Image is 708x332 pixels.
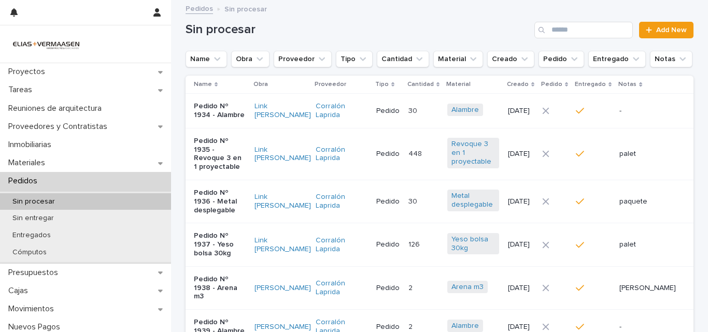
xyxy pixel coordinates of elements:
p: Creado [507,79,529,90]
p: palet [619,150,677,158]
a: Corralón Laprida [316,193,367,210]
p: Tipo [375,79,389,90]
p: Presupuestos [4,268,66,278]
p: 30 [408,195,419,206]
p: Pedido [376,240,400,249]
button: Pedido [539,51,584,67]
p: Pedido Nº 1935 - Revoque 3 en 1 proyectable [194,137,246,171]
button: Material [433,51,483,67]
p: Entregados [4,231,59,240]
p: Pedido [376,197,400,206]
p: Pedido Nº 1936 - Metal desplegable [194,189,246,214]
p: Pedido [376,284,400,293]
tr: Pedido Nº 1937 - Yeso bolsa 30kgLink [PERSON_NAME] Corralón Laprida Pedido126126 Yeso bolsa 30kg ... [186,223,693,266]
button: Name [186,51,227,67]
a: Pedidos [186,2,213,14]
tr: Pedido Nº 1935 - Revoque 3 en 1 proyectableLink [PERSON_NAME] Corralón Laprida Pedido448448 Revoq... [186,128,693,180]
span: Add New [656,26,687,34]
p: Pedido Nº 1937 - Yeso bolsa 30kg [194,232,246,257]
p: Notas [618,79,636,90]
a: Alambre [451,106,479,114]
tr: Pedido Nº 1938 - Arena m3[PERSON_NAME] Corralón Laprida Pedido22 Arena m3 [DATE][PERSON_NAME] [186,266,693,309]
p: 2 [408,282,415,293]
a: Link [PERSON_NAME] [254,236,311,254]
p: Inmobiliarias [4,140,60,150]
p: Movimientos [4,304,62,314]
p: Proveedores y Contratistas [4,122,116,132]
a: Corralón Laprida [316,279,367,297]
a: [PERSON_NAME] [254,323,311,331]
p: Pedido Nº 1938 - Arena m3 [194,275,246,301]
p: palet [619,240,677,249]
p: Cantidad [407,79,434,90]
p: [DATE] [508,197,534,206]
a: Alambre [451,322,479,330]
p: Cómputos [4,248,55,257]
p: [DATE] [508,284,534,293]
p: Pedido Nº 1934 - Alambre [194,102,246,120]
tr: Pedido Nº 1934 - AlambreLink [PERSON_NAME] Corralón Laprida Pedido3030 Alambre [DATE]- [186,94,693,128]
input: Search [534,22,633,38]
button: Obra [231,51,270,67]
p: Material [446,79,471,90]
a: Metal desplegable [451,192,495,209]
p: 2 [408,321,415,331]
p: Sin procesar [4,197,63,206]
button: Proveedor [274,51,332,67]
p: Pedido [376,150,400,158]
a: Corralón Laprida [316,146,367,163]
p: 448 [408,148,424,158]
a: Link [PERSON_NAME] [254,193,311,210]
a: Arena m3 [451,283,484,292]
p: [DATE] [508,107,534,116]
h1: Sin procesar [186,22,530,37]
a: Corralón Laprida [316,236,367,254]
p: Pedido [541,79,562,90]
p: [DATE] [508,323,534,331]
p: Entregado [575,79,606,90]
p: [DATE] [508,150,534,158]
p: [PERSON_NAME] [619,284,677,293]
p: [DATE] [508,240,534,249]
p: Reuniones de arquitectura [4,104,110,113]
button: Creado [487,51,534,67]
a: Link [PERSON_NAME] [254,102,311,120]
p: Proyectos [4,67,53,77]
p: Proveedor [315,79,346,90]
button: Entregado [588,51,646,67]
a: [PERSON_NAME] [254,284,311,293]
p: 126 [408,238,422,249]
a: Revoque 3 en 1 proyectable [451,140,495,166]
button: Notas [650,51,692,67]
p: Nuevos Pagos [4,322,68,332]
p: - [619,107,677,116]
p: paquete [619,197,677,206]
a: Link [PERSON_NAME] [254,146,311,163]
a: Yeso bolsa 30kg [451,235,495,253]
p: Materiales [4,158,53,168]
p: Sin entregar [4,214,62,223]
p: Pedido [376,107,400,116]
tr: Pedido Nº 1936 - Metal desplegableLink [PERSON_NAME] Corralón Laprida Pedido3030 Metal desplegabl... [186,180,693,223]
p: - [619,323,677,331]
a: Add New [639,22,693,38]
p: 30 [408,105,419,116]
button: Cantidad [377,51,429,67]
img: HMeL2XKrRby6DNq2BZlM [8,34,84,54]
p: Cajas [4,286,36,296]
p: Obra [253,79,268,90]
a: Corralón Laprida [316,102,367,120]
p: Pedidos [4,176,46,186]
p: Name [194,79,212,90]
p: Tareas [4,85,40,95]
p: Pedido [376,323,400,331]
p: Sin procesar [224,3,267,14]
button: Tipo [336,51,373,67]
